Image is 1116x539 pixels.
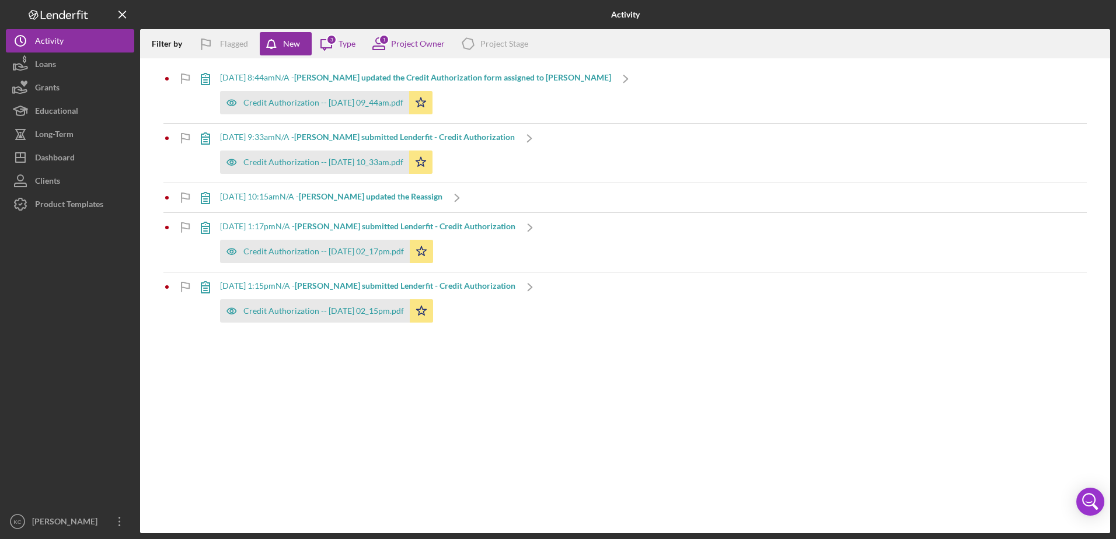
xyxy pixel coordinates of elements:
a: [DATE] 9:33amN/A -[PERSON_NAME] submitted Lenderfit - Credit AuthorizationCredit Authorization --... [191,124,544,183]
div: [DATE] 10:15am N/A - [220,192,442,201]
div: Product Templates [35,192,103,219]
button: Loans [6,52,134,76]
button: Flagged [191,32,260,55]
text: KC [13,519,21,525]
div: Filter by [152,39,191,48]
div: Grants [35,76,60,102]
div: [DATE] 9:33am N/A - [220,132,515,142]
div: Credit Authorization -- [DATE] 10_33am.pdf [243,157,403,167]
button: Educational [6,99,134,123]
div: Flagged [220,32,248,55]
b: [PERSON_NAME] updated the Credit Authorization form assigned to [PERSON_NAME] [294,72,611,82]
button: Grants [6,76,134,99]
div: [DATE] 1:17pm N/A - [220,222,515,231]
button: Credit Authorization -- [DATE] 09_44am.pdf [220,91,433,114]
div: Loans [35,52,56,79]
div: 3 [326,34,337,45]
div: [PERSON_NAME] [29,510,105,536]
div: Project Stage [480,39,528,48]
div: [DATE] 8:44am N/A - [220,73,611,82]
div: Credit Authorization -- [DATE] 02_15pm.pdf [243,306,404,316]
button: Credit Authorization -- [DATE] 02_15pm.pdf [220,299,433,323]
div: Activity [35,29,64,55]
div: Clients [35,169,60,195]
b: [PERSON_NAME] submitted Lenderfit - Credit Authorization [294,132,515,142]
a: [DATE] 8:44amN/A -[PERSON_NAME] updated the Credit Authorization form assigned to [PERSON_NAME]Cr... [191,64,640,123]
button: Credit Authorization -- [DATE] 10_33am.pdf [220,150,433,174]
button: Long-Term [6,123,134,146]
div: Credit Authorization -- [DATE] 09_44am.pdf [243,98,403,107]
a: [DATE] 10:15amN/A -[PERSON_NAME] updated the Reassign [191,183,472,212]
button: Product Templates [6,192,134,216]
div: Dashboard [35,146,75,172]
b: [PERSON_NAME] updated the Reassign [299,191,442,201]
div: 1 [379,34,389,45]
button: Credit Authorization -- [DATE] 02_17pm.pdf [220,240,433,263]
div: Type [339,39,355,48]
button: Dashboard [6,146,134,169]
div: [DATE] 1:15pm N/A - [220,281,515,290]
button: Activity [6,29,134,52]
div: Long-Term [35,123,74,149]
div: Educational [35,99,78,125]
b: Activity [611,10,640,19]
div: Open Intercom Messenger [1076,488,1104,516]
div: New [283,32,300,55]
b: [PERSON_NAME] submitted Lenderfit - Credit Authorization [295,281,515,290]
div: Credit Authorization -- [DATE] 02_17pm.pdf [243,247,404,256]
b: [PERSON_NAME] submitted Lenderfit - Credit Authorization [295,221,515,231]
a: [DATE] 1:15pmN/A -[PERSON_NAME] submitted Lenderfit - Credit AuthorizationCredit Authorization --... [191,272,545,331]
a: [DATE] 1:17pmN/A -[PERSON_NAME] submitted Lenderfit - Credit AuthorizationCredit Authorization --... [191,213,545,272]
button: Clients [6,169,134,192]
button: New [260,32,312,55]
button: KC[PERSON_NAME] [6,510,134,533]
div: Project Owner [391,39,445,48]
